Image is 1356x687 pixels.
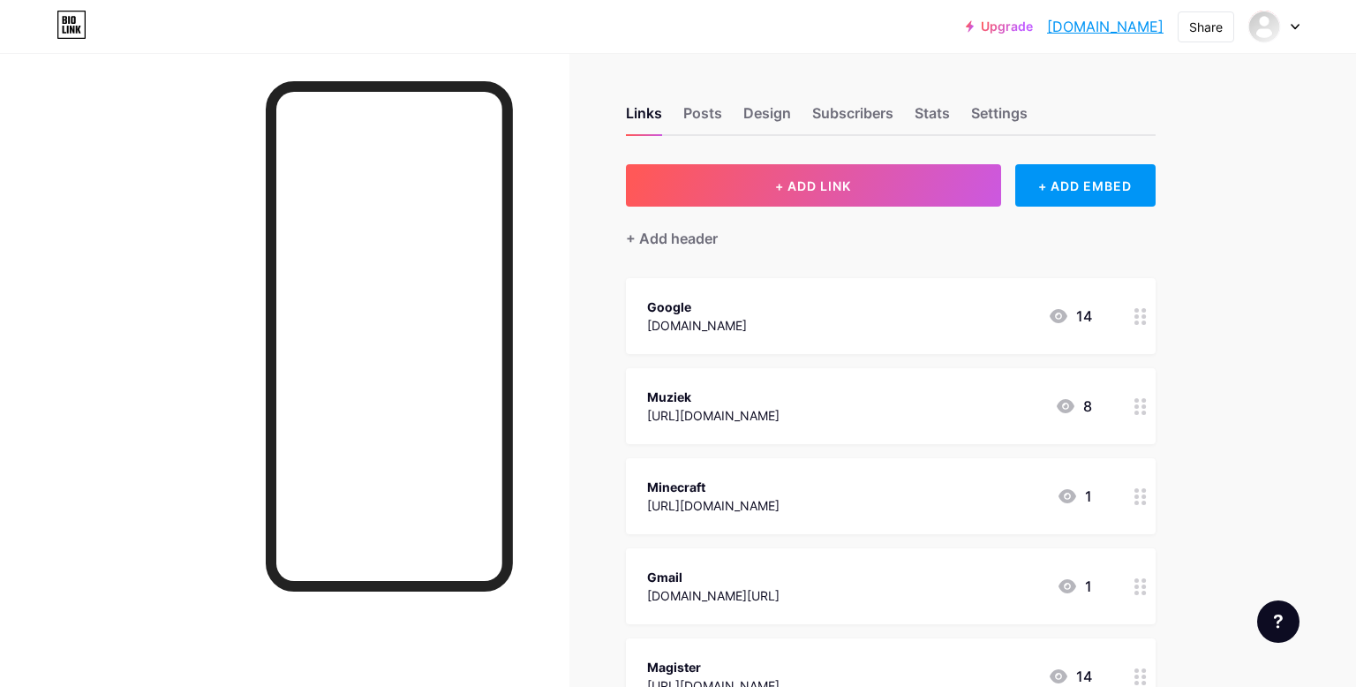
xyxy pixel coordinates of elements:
div: Minecraft [647,478,780,496]
img: bowen81925 [1247,10,1281,43]
div: Magister [647,658,780,676]
div: Subscribers [812,102,893,134]
a: Upgrade [966,19,1033,34]
div: Google [647,298,747,316]
div: Design [743,102,791,134]
div: [URL][DOMAIN_NAME] [647,406,780,425]
span: + ADD LINK [775,178,851,193]
div: Stats [915,102,950,134]
div: Gmail [647,568,780,586]
div: 14 [1048,306,1092,327]
div: Links [626,102,662,134]
a: [DOMAIN_NAME] [1047,16,1164,37]
div: [URL][DOMAIN_NAME] [647,496,780,515]
div: + ADD EMBED [1015,164,1156,207]
div: + Add header [626,228,718,249]
div: [DOMAIN_NAME][URL] [647,586,780,605]
div: Settings [971,102,1028,134]
div: [DOMAIN_NAME] [647,316,747,335]
button: + ADD LINK [626,164,1001,207]
div: 1 [1057,486,1092,507]
div: 1 [1057,576,1092,597]
div: Muziek [647,388,780,406]
div: 8 [1055,396,1092,417]
div: Posts [683,102,722,134]
div: Share [1189,18,1223,36]
div: 14 [1048,666,1092,687]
